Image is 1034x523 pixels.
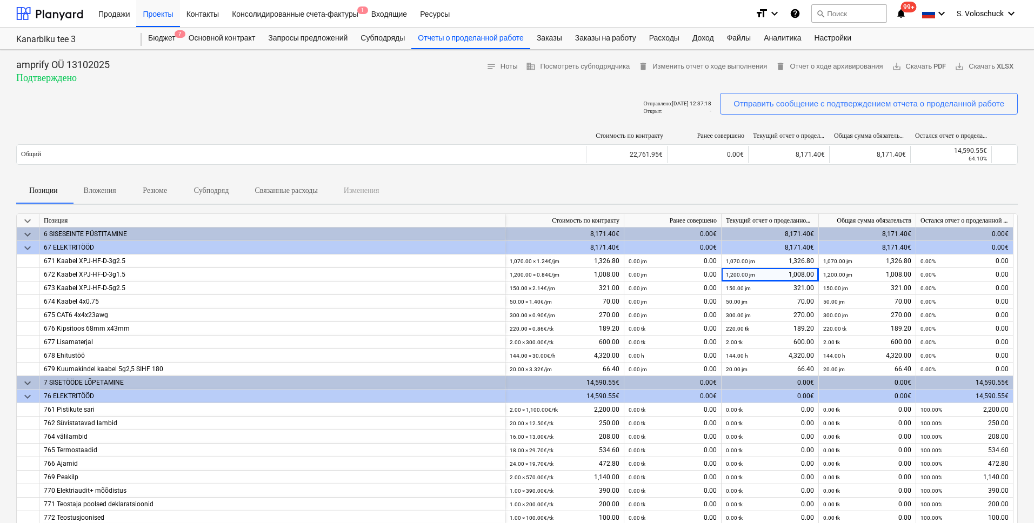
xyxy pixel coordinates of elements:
div: 0.00 [629,349,717,363]
div: 0.00€ [624,241,722,254]
a: Доход [686,28,721,49]
div: 0.00 [629,322,717,336]
small: 150.00 jm [823,285,848,291]
small: 20.00 jm [726,366,748,372]
small: 300.00 jm [726,312,751,318]
div: 270.00 [823,309,911,322]
p: [DATE] 12:37:18 [672,100,711,107]
div: 766 Ajamid [44,457,501,471]
div: Отправить сообщение с подтверждением отчета о проделанной работе [733,97,1004,111]
button: Отправить сообщение с подтверждением отчета о проделанной работе [720,93,1018,115]
div: 472.80 [920,457,1009,471]
p: Позиции [29,185,58,196]
div: 1,008.00 [510,268,619,281]
button: Скачать XLSX [950,58,1018,75]
div: 0.00 [920,309,1009,322]
small: 0.00 tk [629,326,645,332]
small: 0.00 tk [726,488,743,494]
small: 144.00 × 30.00€ / h [510,353,556,359]
div: 0.00 [920,281,1009,295]
div: Текущий отчет о проделанной работе [722,214,819,227]
div: Файлы [721,28,757,49]
div: Позиция [39,214,505,227]
div: 0.00 [823,430,911,444]
div: 0.00 [920,336,1009,349]
small: 100.00% [920,434,942,440]
div: 0.00€ [916,227,1013,241]
i: keyboard_arrow_down [768,7,781,20]
div: Текущий отчет о проделанной работе [753,132,825,140]
div: 0.00 [726,471,814,484]
div: 7 SISETÖÖDE LÕPETAMINE [44,376,501,390]
small: 100.00% [920,488,942,494]
span: keyboard_arrow_down [21,377,34,390]
small: 0.00% [920,272,936,278]
span: Посмотреть субподрядчика [526,61,630,73]
div: 321.00 [823,281,911,295]
div: 677 Lisamaterjal [44,336,501,349]
small: 0.00% [920,339,936,345]
small: 0.00% [920,299,936,305]
span: Отчет о ходе архивирования [776,61,883,73]
small: 100.00% [920,474,942,480]
div: 8,171.40€ [829,146,910,163]
button: Изменить отчет о ходе выполнения [634,58,771,75]
small: 2.00 tk [823,339,840,345]
div: 0.00€ [916,241,1013,254]
small: 20.00 jm [823,366,845,372]
div: 0.00 [629,403,717,417]
small: 0.00 tk [726,420,743,426]
div: 321.00 [726,281,814,295]
div: 66.40 [510,363,619,376]
div: 0.00 [823,403,911,417]
button: Отчет о ходе архивирования [771,58,887,75]
small: 100.00% [920,420,942,426]
div: Расходы [643,28,686,49]
small: 0.00% [920,353,936,359]
div: 8,171.40€ [722,227,819,241]
small: 1,200.00 jm [823,272,852,278]
div: 70.00 [823,295,911,309]
span: Изменить отчет о ходе выполнения [638,61,767,73]
a: Основной контракт [182,28,262,49]
div: 0.00 [726,403,814,417]
p: Резюме [142,185,168,196]
span: delete [638,62,648,71]
small: 0.00 tk [629,474,645,480]
small: 0.00 tk [629,434,645,440]
div: 0.00€ [722,390,819,403]
div: 0.00€ [624,390,722,403]
div: Kanarbiku tee 3 [16,34,129,45]
button: Посмотреть субподрядчика [522,58,634,75]
div: Стоимость по контракту [591,132,663,140]
small: 300.00 jm [823,312,848,318]
small: 1,070.00 jm [726,258,755,264]
small: 144.00 h [823,353,845,359]
div: 22,761.95€ [586,146,667,163]
small: 50.00 jm [823,299,845,305]
small: 0.00 h [629,353,644,359]
div: 76 ELEKTRITÖÖD [44,390,501,403]
span: search [816,9,825,18]
div: 250.00 [510,417,619,430]
small: 300.00 × 0.90€ / jm [510,312,555,318]
small: 1,070.00 × 1.24€ / jm [510,258,559,264]
span: S. Voloschuck [957,9,1004,18]
div: 0.00€ [624,376,722,390]
div: 0.00 [726,430,814,444]
p: Общий [21,150,41,159]
div: 1,140.00 [510,471,619,484]
div: 4,320.00 [726,349,814,363]
div: 1,326.80 [823,254,911,268]
div: 0.00 [629,309,717,322]
div: 764 välilambid [44,430,501,444]
small: 0.00 tk [726,474,743,480]
div: 675 CAT6 4x4x23awg [44,309,501,322]
span: save_alt [892,62,902,71]
div: 1,008.00 [823,268,911,281]
div: 0.00 [629,444,717,457]
div: 189.20 [823,322,911,336]
small: 220.00 tk [726,326,749,332]
div: 0.00 [726,417,814,430]
div: 0.00 [629,457,717,471]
